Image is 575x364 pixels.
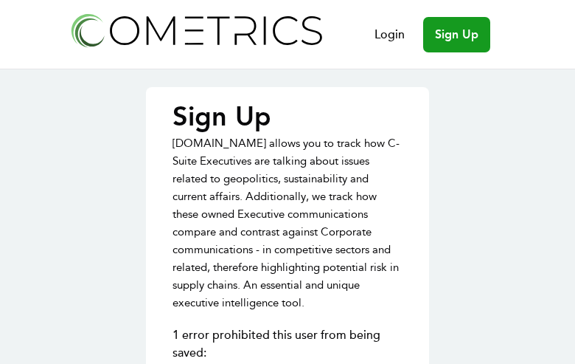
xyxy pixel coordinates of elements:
[172,134,402,312] p: [DOMAIN_NAME] allows you to track how C-Suite Executives are talking about issues related to geop...
[172,326,402,362] h2: 1 error prohibited this user from being saved:
[172,102,402,131] p: Sign Up
[374,26,405,44] a: Login
[423,17,490,52] a: Sign Up
[67,9,325,51] img: Cometrics logo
